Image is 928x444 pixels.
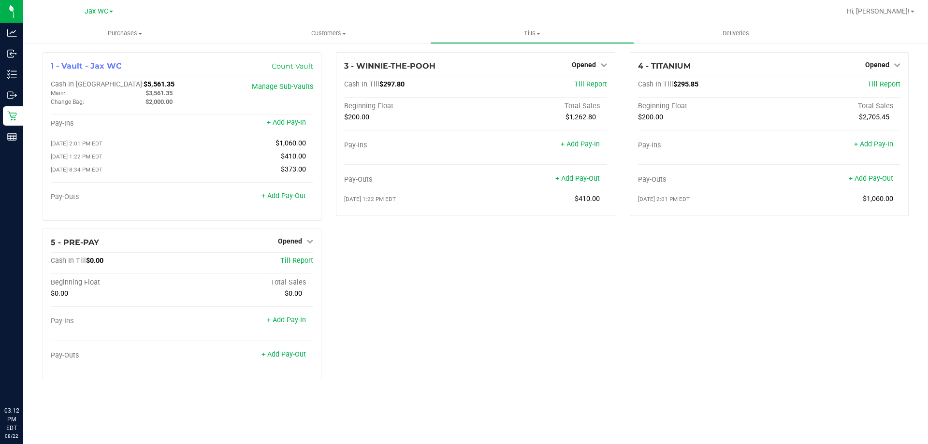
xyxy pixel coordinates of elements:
[51,99,84,105] span: Change Bag:
[863,195,893,203] span: $1,060.00
[673,80,698,88] span: $295.85
[51,317,182,326] div: Pay-Ins
[51,351,182,360] div: Pay-Outs
[267,118,306,127] a: + Add Pay-In
[7,70,17,79] inline-svg: Inventory
[280,257,313,265] a: Till Report
[7,90,17,100] inline-svg: Outbound
[575,195,600,203] span: $410.00
[7,111,17,121] inline-svg: Retail
[145,89,173,97] span: $3,561.35
[638,113,663,121] span: $200.00
[145,98,173,105] span: $2,000.00
[267,316,306,324] a: + Add Pay-In
[4,432,19,440] p: 08/22
[344,102,476,111] div: Beginning Float
[182,278,314,287] div: Total Sales
[51,153,102,160] span: [DATE] 1:22 PM EDT
[227,23,430,43] a: Customers
[574,80,607,88] a: Till Report
[638,102,769,111] div: Beginning Float
[51,166,102,173] span: [DATE] 8:34 PM EDT
[638,141,769,150] div: Pay-Ins
[261,192,306,200] a: + Add Pay-Out
[51,140,102,147] span: [DATE] 2:01 PM EDT
[7,28,17,38] inline-svg: Analytics
[51,119,182,128] div: Pay-Ins
[261,350,306,358] a: + Add Pay-Out
[847,7,910,15] span: Hi, [PERSON_NAME]!
[555,174,600,183] a: + Add Pay-Out
[344,80,379,88] span: Cash In Till
[144,80,174,88] span: $5,561.35
[344,141,476,150] div: Pay-Ins
[634,23,838,43] a: Deliveries
[51,90,65,97] span: Main:
[638,196,690,202] span: [DATE] 2:01 PM EDT
[854,140,893,148] a: + Add Pay-In
[275,139,306,147] span: $1,060.00
[281,152,306,160] span: $410.00
[638,61,691,71] span: 4 - TITANIUM
[51,289,68,298] span: $0.00
[865,61,889,69] span: Opened
[849,174,893,183] a: + Add Pay-Out
[344,113,369,121] span: $200.00
[769,102,900,111] div: Total Sales
[431,29,633,38] span: Tills
[4,406,19,432] p: 03:12 PM EDT
[51,278,182,287] div: Beginning Float
[7,49,17,58] inline-svg: Inbound
[344,175,476,184] div: Pay-Outs
[51,238,99,247] span: 5 - PRE-PAY
[252,83,313,91] a: Manage Sub-Vaults
[859,113,889,121] span: $2,705.45
[868,80,900,88] a: Till Report
[51,193,182,201] div: Pay-Outs
[710,29,762,38] span: Deliveries
[86,257,103,265] span: $0.00
[344,196,396,202] span: [DATE] 1:22 PM EDT
[85,7,108,15] span: Jax WC
[638,80,673,88] span: Cash In Till
[278,237,302,245] span: Opened
[51,61,122,71] span: 1 - Vault - Jax WC
[476,102,607,111] div: Total Sales
[227,29,430,38] span: Customers
[10,367,39,396] iframe: Resource center
[285,289,302,298] span: $0.00
[272,62,313,71] a: Count Vault
[638,175,769,184] div: Pay-Outs
[23,23,227,43] a: Purchases
[565,113,596,121] span: $1,262.80
[281,165,306,173] span: $373.00
[379,80,405,88] span: $297.80
[430,23,634,43] a: Tills
[561,140,600,148] a: + Add Pay-In
[344,61,435,71] span: 3 - WINNIE-THE-POOH
[51,80,144,88] span: Cash In [GEOGRAPHIC_DATA]:
[51,257,86,265] span: Cash In Till
[7,132,17,142] inline-svg: Reports
[572,61,596,69] span: Opened
[23,29,227,38] span: Purchases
